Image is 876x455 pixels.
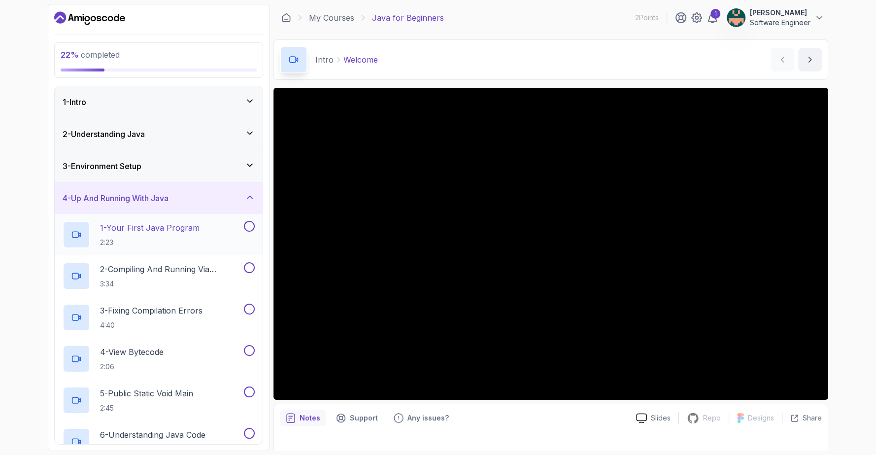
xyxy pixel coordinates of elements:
p: 2:06 [100,362,164,372]
p: Slides [651,413,671,423]
p: Designs [748,413,774,423]
p: 5 - Public Static Void Main [100,387,193,399]
button: 3-Fixing Compilation Errors4:40 [63,304,255,331]
p: Welcome [343,54,378,66]
p: 3 - Fixing Compilation Errors [100,305,202,316]
p: Support [350,413,378,423]
span: 22 % [61,50,79,60]
p: Any issues? [407,413,449,423]
a: My Courses [309,12,354,24]
p: 6 - Understanding Java Code [100,429,205,441]
button: 4-Up And Running With Java [55,182,263,214]
p: [PERSON_NAME] [750,8,810,18]
button: 1-Intro [55,86,263,118]
p: 2 - Compiling And Running Via Terminal [100,263,242,275]
p: 2:45 [100,403,193,413]
button: 2-Understanding Java [55,118,263,150]
h3: 4 - Up And Running With Java [63,192,168,204]
button: previous content [771,48,794,71]
a: Dashboard [54,10,125,26]
button: 5-Public Static Void Main2:45 [63,386,255,414]
a: Slides [628,413,678,423]
button: user profile image[PERSON_NAME]Software Engineer [726,8,824,28]
a: 1 [707,12,718,24]
p: 4 - View Bytecode [100,346,164,358]
div: 1 [710,9,720,19]
button: notes button [280,410,326,426]
button: 3-Environment Setup [55,150,263,182]
p: 2:23 [100,238,200,247]
button: Support button [330,410,384,426]
p: Java for Beginners [372,12,444,24]
p: 1 - Your First Java Program [100,222,200,234]
p: Software Engineer [750,18,810,28]
p: 4:40 [100,320,202,330]
h3: 3 - Environment Setup [63,160,141,172]
p: 2 Points [635,13,659,23]
button: 1-Your First Java Program2:23 [63,221,255,248]
p: 3:34 [100,279,242,289]
iframe: 1 - Hi [273,88,828,400]
button: 2-Compiling And Running Via Terminal3:34 [63,262,255,290]
button: next content [798,48,822,71]
a: Dashboard [281,13,291,23]
span: completed [61,50,120,60]
button: Feedback button [388,410,455,426]
button: 4-View Bytecode2:06 [63,345,255,373]
h3: 2 - Understanding Java [63,128,145,140]
p: Repo [703,413,721,423]
h3: 1 - Intro [63,96,86,108]
button: Share [782,413,822,423]
img: user profile image [727,8,745,27]
p: Share [803,413,822,423]
p: Intro [315,54,334,66]
p: Notes [300,413,320,423]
